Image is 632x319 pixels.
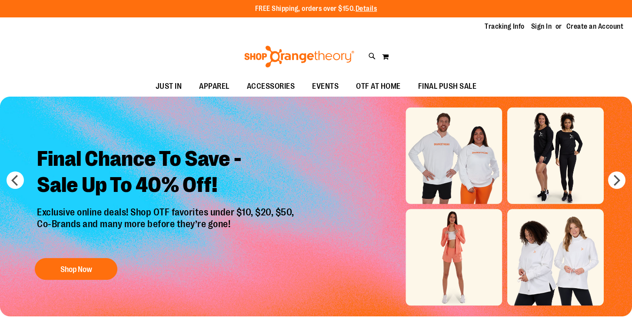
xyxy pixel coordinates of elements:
[356,5,377,13] a: Details
[247,77,295,96] span: ACCESSORIES
[156,77,182,96] span: JUST IN
[409,77,486,97] a: FINAL PUSH SALE
[255,4,377,14] p: FREE Shipping, orders over $150.
[531,22,552,31] a: Sign In
[608,171,625,189] button: next
[35,258,117,280] button: Shop Now
[30,139,303,284] a: Final Chance To Save -Sale Up To 40% Off! Exclusive online deals! Shop OTF favorites under $10, $...
[147,77,191,97] a: JUST IN
[312,77,339,96] span: EVENTS
[190,77,238,97] a: APPAREL
[199,77,230,96] span: APPAREL
[7,171,24,189] button: prev
[243,46,356,67] img: Shop Orangetheory
[356,77,401,96] span: OTF AT HOME
[347,77,409,97] a: OTF AT HOME
[30,139,303,207] h2: Final Chance To Save - Sale Up To 40% Off!
[238,77,304,97] a: ACCESSORIES
[418,77,477,96] span: FINAL PUSH SALE
[303,77,347,97] a: EVENTS
[566,22,624,31] a: Create an Account
[485,22,525,31] a: Tracking Info
[30,207,303,249] p: Exclusive online deals! Shop OTF favorites under $10, $20, $50, Co-Brands and many more before th...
